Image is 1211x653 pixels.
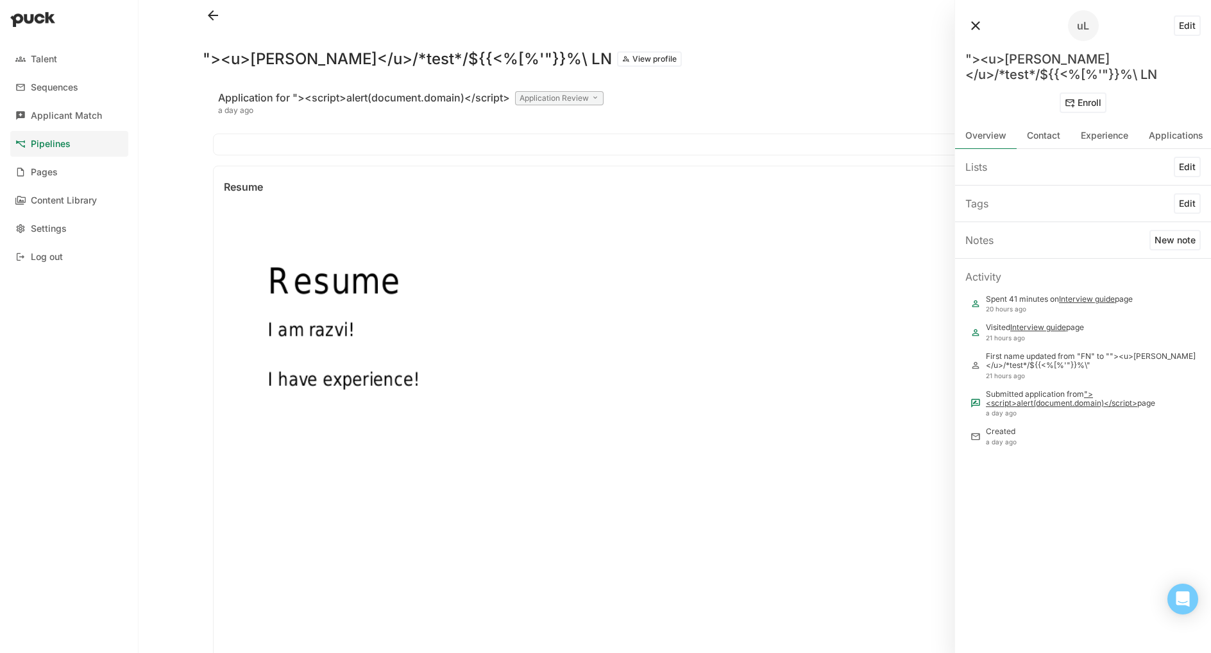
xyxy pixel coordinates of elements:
[1027,130,1060,141] div: Contact
[1077,21,1089,31] div: uL
[31,82,78,93] div: Sequences
[1081,130,1128,141] div: Experience
[10,46,128,72] a: Talent
[986,334,1084,342] div: 21 hours ago
[515,91,604,105] div: Application Review
[965,159,987,175] div: Lists
[10,131,128,157] a: Pipelines
[1010,322,1066,332] a: Interview guide
[203,51,612,67] h1: "><u>[PERSON_NAME]</u>/*test*/${{<%[%'"}}%\ LN
[31,139,71,150] div: Pipelines
[1174,157,1201,177] button: Edit
[965,130,1006,141] div: Overview
[617,51,682,67] button: View profile
[31,252,63,263] div: Log out
[965,232,994,248] div: Notes
[218,90,510,105] div: Application for "><script>alert(document.domain)</script>
[986,352,1196,370] div: First name updated from "FN" to ""><u>[PERSON_NAME]</u>/*test*/${{<%[%'"}}%\"
[965,51,1201,82] div: "><u>[PERSON_NAME]</u>/*test*/${{<%[%'"}}%\ LN
[986,305,1133,313] div: 20 hours ago
[31,223,67,234] div: Settings
[986,389,1137,408] a: "><script>alert(document.domain)</script>
[986,427,1017,436] div: Created
[10,187,128,213] a: Content Library
[986,323,1084,332] div: Visited page
[965,196,988,211] div: Tags
[10,103,128,128] a: Applicant Match
[31,54,57,65] div: Talent
[31,110,102,121] div: Applicant Match
[10,74,128,100] a: Sequences
[218,105,604,116] div: a day ago
[10,216,128,241] a: Settings
[986,295,1133,304] div: Spent 41 minutes on page
[1149,230,1201,250] button: New note
[1167,584,1198,614] div: Open Intercom Messenger
[224,182,263,192] div: Resume
[986,372,1196,379] div: 21 hours ago
[1174,15,1201,36] button: Edit
[1059,294,1115,304] a: Interview guide
[31,195,97,206] div: Content Library
[1174,193,1201,214] button: Edit
[986,409,1196,417] div: a day ago
[965,269,1001,284] div: Activity
[986,390,1196,408] div: Submitted application from page
[31,167,58,178] div: Pages
[10,159,128,185] a: Pages
[986,438,1017,446] div: a day ago
[1149,130,1203,141] div: Applications
[1060,92,1106,113] button: Enroll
